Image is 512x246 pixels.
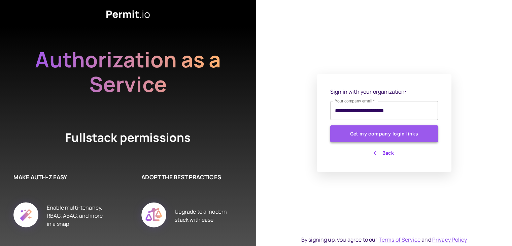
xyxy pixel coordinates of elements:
[301,236,467,244] div: By signing up, you agree to our and
[40,129,215,146] h4: Fullstack permissions
[13,173,108,182] h6: MAKE AUTH-Z EASY
[330,125,438,142] button: Get my company login links
[330,88,438,96] p: Sign in with your organization:
[141,173,236,182] h6: ADOPT THE BEST PRACTICES
[330,148,438,158] button: Back
[13,47,242,96] h2: Authorization as a Service
[47,195,108,237] div: Enable multi-tenancy, RBAC, ABAC, and more in a snap
[379,236,420,243] a: Terms of Service
[432,236,467,243] a: Privacy Policy
[175,195,236,237] div: Upgrade to a modern stack with ease
[335,98,375,104] label: Your company email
